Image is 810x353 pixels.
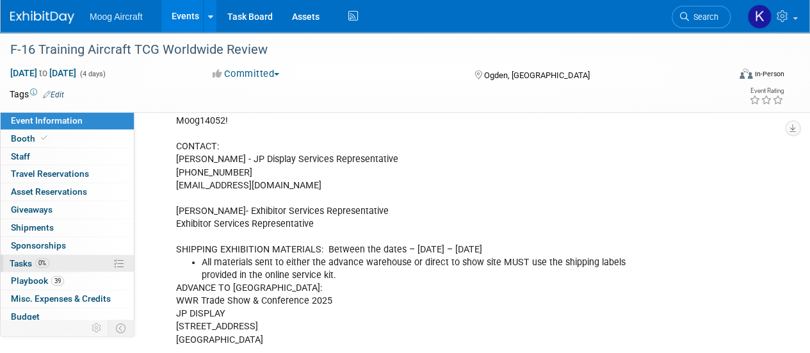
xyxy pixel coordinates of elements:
span: Search [689,12,718,22]
span: Giveaways [11,204,53,215]
div: Event Format [671,67,784,86]
a: Staff [1,148,134,165]
span: Shipments [11,222,54,233]
a: Budget [1,308,134,325]
span: to [37,68,49,78]
a: Sponsorships [1,237,134,254]
span: Event Information [11,115,83,126]
i: Booth reservation complete [41,135,47,142]
td: Toggle Event Tabs [108,320,134,336]
span: (4 days) [79,70,106,78]
td: Tags [10,88,64,101]
span: Moog Aircraft [90,12,142,22]
a: Asset Reservations [1,183,134,201]
a: Event Information [1,112,134,129]
span: Asset Reservations [11,186,87,197]
img: ExhibitDay [10,11,74,24]
span: Sponsorships [11,240,66,250]
span: Tasks [10,258,49,268]
a: Playbook39 [1,272,134,290]
span: 0% [35,258,49,268]
span: [DATE] [DATE] [10,67,77,79]
div: Event Rating [749,88,784,94]
a: Tasks0% [1,255,134,272]
a: Shipments [1,219,134,236]
span: 39 [51,276,64,286]
button: Committed [208,67,284,81]
img: Kelsey Blackley [747,4,772,29]
span: Playbook [11,275,64,286]
img: Format-Inperson.png [740,69,752,79]
a: Search [672,6,731,28]
a: Edit [43,90,64,99]
a: Misc. Expenses & Credits [1,290,134,308]
span: Travel Reservations [11,168,89,179]
a: Giveaways [1,201,134,218]
div: In-Person [754,69,784,79]
span: Booth [11,133,50,144]
span: Ogden, [GEOGRAPHIC_DATA] [483,70,589,80]
span: Budget [11,311,40,322]
div: F-16 Training Aircraft TCG Worldwide Review [6,38,718,62]
li: All materials sent to either the advance warehouse or direct to show site MUST use the shipping l... [202,256,652,282]
a: Travel Reservations [1,165,134,183]
a: Booth [1,130,134,147]
span: Misc. Expenses & Credits [11,293,111,304]
td: Personalize Event Tab Strip [86,320,108,336]
span: Staff [11,151,30,161]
